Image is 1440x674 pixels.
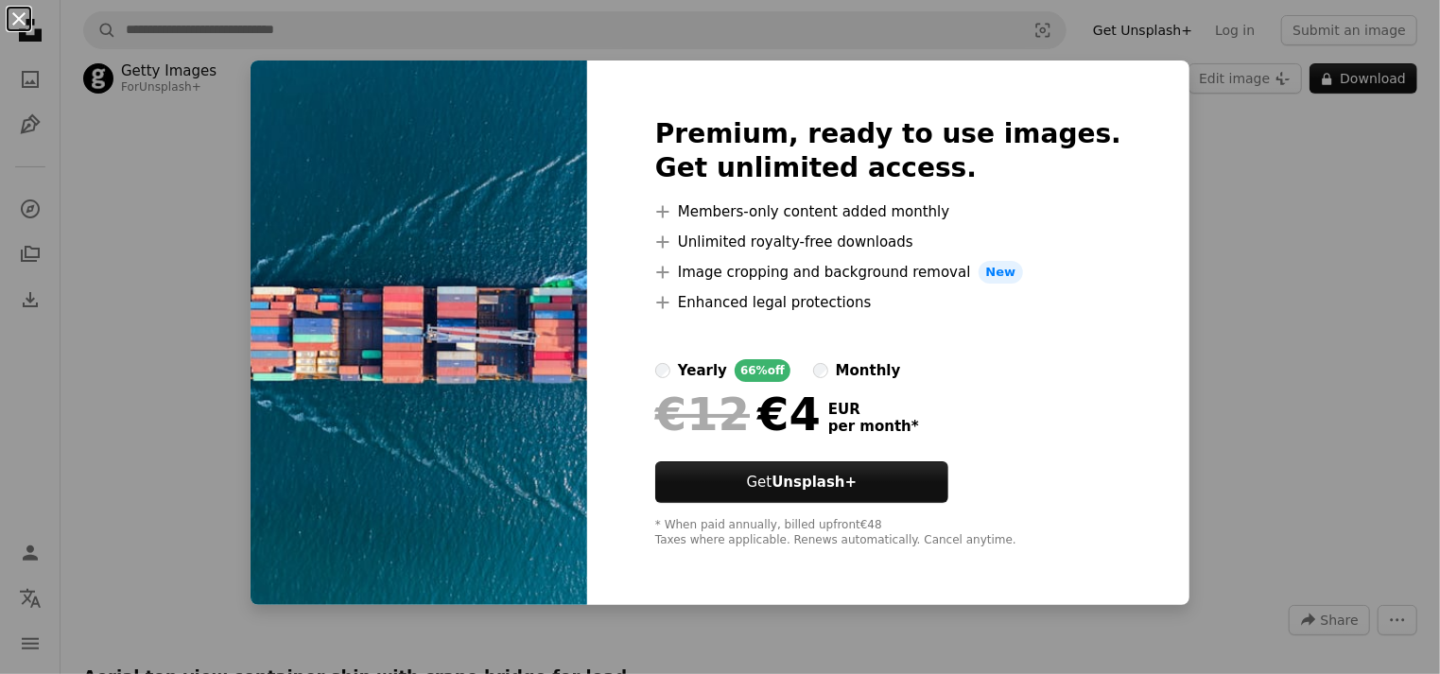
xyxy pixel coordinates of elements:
span: EUR [828,401,919,418]
div: 66% off [735,359,790,382]
strong: Unsplash+ [772,474,857,491]
div: €4 [655,389,821,439]
span: per month * [828,418,919,435]
input: monthly [813,363,828,378]
input: yearly66%off [655,363,670,378]
li: Enhanced legal protections [655,291,1121,314]
img: premium_photo-1661879449050-069f67e200bd [251,60,587,605]
span: €12 [655,389,750,439]
div: monthly [836,359,901,382]
span: New [979,261,1024,284]
div: * When paid annually, billed upfront €48 Taxes where applicable. Renews automatically. Cancel any... [655,518,1121,548]
button: GetUnsplash+ [655,461,948,503]
li: Unlimited royalty-free downloads [655,231,1121,253]
h2: Premium, ready to use images. Get unlimited access. [655,117,1121,185]
li: Image cropping and background removal [655,261,1121,284]
div: yearly [678,359,727,382]
li: Members-only content added monthly [655,200,1121,223]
